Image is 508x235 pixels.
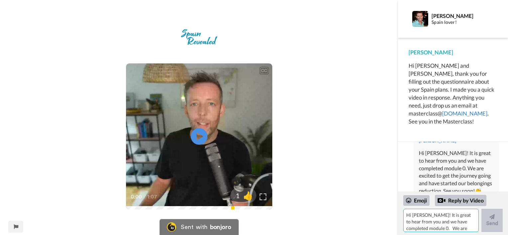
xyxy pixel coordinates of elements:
[144,193,146,201] span: /
[230,188,256,203] button: 1👍
[442,110,487,117] a: [DOMAIN_NAME]
[260,67,268,74] div: CC
[432,20,490,25] div: Spain lover!
[403,195,430,206] div: Emoji
[435,195,486,206] div: Reply by Video
[419,149,494,195] div: Hi [PERSON_NAME]! It is great to hear from you and we have completed module 0. We are excited to ...
[409,62,497,125] div: Hi [PERSON_NAME] and [PERSON_NAME], thank you for filling out the questionnaire about your Spain ...
[230,191,240,200] span: 1
[131,193,142,201] span: 0:00
[409,48,497,56] div: [PERSON_NAME]
[147,193,159,201] span: 1:07
[481,209,503,232] button: Send
[167,222,176,232] img: Bonjoro Logo
[176,24,223,50] img: 06906c8b-eeae-4fc1-9b3e-93850d61b61a
[210,224,231,230] div: bonjoro
[181,224,207,230] div: Sent with
[432,13,490,19] div: [PERSON_NAME]
[160,219,239,235] a: Bonjoro LogoSent withbonjoro
[438,196,445,204] div: Reply by Video
[240,190,256,201] span: 👍
[412,11,428,27] img: Profile Image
